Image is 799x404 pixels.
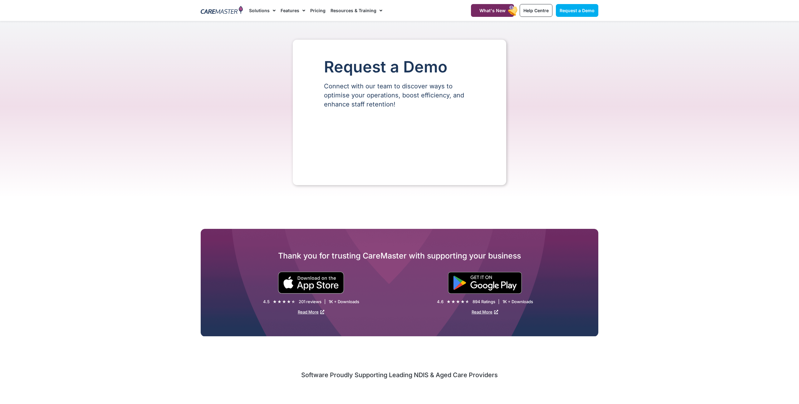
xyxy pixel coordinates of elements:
i: ★ [447,298,451,305]
div: 4.5 [263,299,270,304]
i: ★ [277,298,282,305]
span: Help Centre [523,8,549,13]
i: ★ [273,298,277,305]
div: 894 Ratings | 1K + Downloads [473,299,533,304]
i: ★ [282,298,286,305]
iframe: Form 0 [324,120,475,166]
a: What's New [471,4,514,17]
a: Help Centre [520,4,552,17]
i: ★ [451,298,455,305]
h2: Software Proudly Supporting Leading NDIS & Aged Care Providers [201,371,598,379]
p: Connect with our team to discover ways to optimise your operations, boost efficiency, and enhance... [324,82,475,109]
a: Request a Demo [556,4,598,17]
i: ★ [456,298,460,305]
div: 4.6/5 [447,298,469,305]
div: 4.5/5 [273,298,296,305]
img: CareMaster Logo [201,6,243,15]
span: Request a Demo [560,8,595,13]
i: ★ [287,298,291,305]
img: small black download on the apple app store button. [278,272,344,294]
div: 201 reviews | 1K + Downloads [299,299,359,304]
a: Read More [472,309,498,314]
span: What's New [479,8,506,13]
div: 4.6 [437,299,444,304]
a: Read More [298,309,324,314]
i: ★ [461,298,465,305]
i: ★ [292,298,296,305]
i: ★ [465,298,469,305]
h2: Thank you for trusting CareMaster with supporting your business [201,251,598,261]
h1: Request a Demo [324,58,475,76]
img: "Get is on" Black Google play button. [448,272,522,294]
